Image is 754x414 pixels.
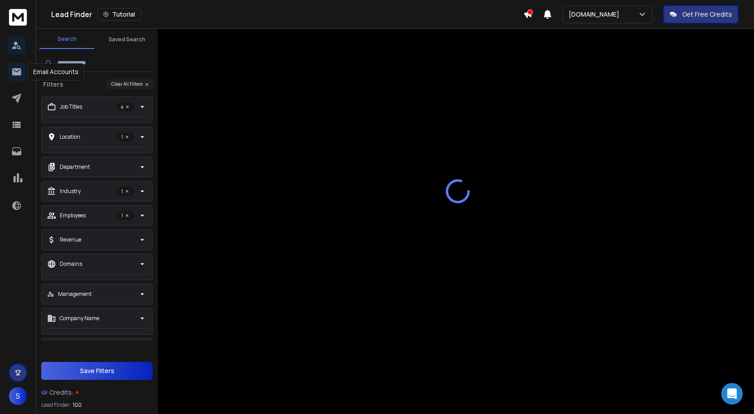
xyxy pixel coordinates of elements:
[60,103,82,110] p: Job Titles
[9,387,27,405] button: S
[60,236,81,243] p: Revenue
[39,30,94,49] button: Search
[41,362,153,380] button: Save Filters
[27,63,84,80] div: Email Accounts
[39,80,67,89] h3: Filters
[116,132,134,141] p: 1
[41,383,153,401] a: Credits:
[60,315,99,322] p: Company Name
[721,383,743,405] div: Open Intercom Messenger
[682,10,732,19] p: Get Free Credits
[106,79,154,89] button: Clear All Filters
[49,388,74,397] span: Credits:
[58,291,92,298] p: Management
[41,401,71,409] p: Lead Finder:
[663,5,738,23] button: Get Free Credits
[116,211,134,220] p: 1
[73,401,82,409] span: 100
[60,260,82,268] p: Domains
[51,8,523,21] div: Lead Finder
[60,163,90,171] p: Department
[60,188,81,195] p: Industry
[116,187,134,196] p: 1
[569,10,623,19] p: [DOMAIN_NAME]
[100,31,154,48] button: Saved Search
[116,102,134,111] p: 4
[60,212,86,219] p: Employees
[60,133,80,141] p: Location
[97,8,141,21] button: Tutorial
